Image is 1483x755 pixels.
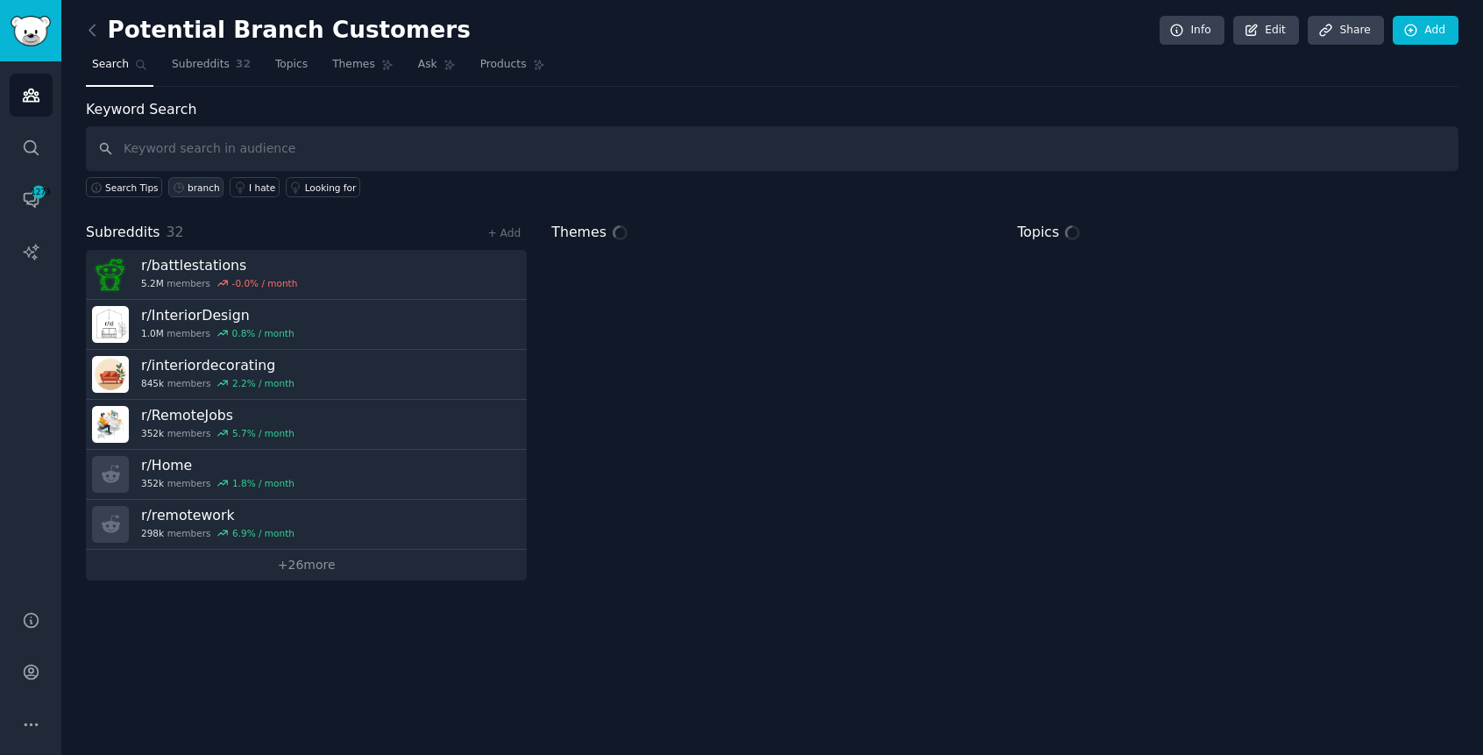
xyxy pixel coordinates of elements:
[86,222,160,244] span: Subreddits
[92,406,129,443] img: RemoteJobs
[168,177,224,197] a: branch
[86,350,527,400] a: r/interiordecorating845kmembers2.2% / month
[249,182,275,194] div: I hate
[1393,16,1458,46] a: Add
[86,51,153,87] a: Search
[141,527,164,539] span: 298k
[141,427,294,439] div: members
[92,57,129,73] span: Search
[86,500,527,550] a: r/remotework298kmembers6.9% / month
[474,51,551,87] a: Products
[1018,222,1060,244] span: Topics
[141,377,294,389] div: members
[86,177,162,197] button: Search Tips
[286,177,360,197] a: Looking for
[275,57,308,73] span: Topics
[105,182,159,194] span: Search Tips
[92,356,129,393] img: interiordecorating
[1308,16,1383,46] a: Share
[10,178,53,221] a: 1273
[166,51,257,87] a: Subreddits32
[141,456,294,474] h3: r/ Home
[86,300,527,350] a: r/InteriorDesign1.0Mmembers0.8% / month
[11,16,51,46] img: GummySearch logo
[141,327,294,339] div: members
[141,277,164,289] span: 5.2M
[332,57,375,73] span: Themes
[269,51,314,87] a: Topics
[141,477,294,489] div: members
[1233,16,1299,46] a: Edit
[141,306,294,324] h3: r/ InteriorDesign
[326,51,400,87] a: Themes
[86,400,527,450] a: r/RemoteJobs352kmembers5.7% / month
[418,57,437,73] span: Ask
[167,224,184,240] span: 32
[86,17,471,45] h2: Potential Branch Customers
[92,256,129,293] img: battlestations
[86,250,527,300] a: r/battlestations5.2Mmembers-0.0% / month
[141,377,164,389] span: 845k
[188,182,220,194] div: branch
[412,51,462,87] a: Ask
[86,126,1458,171] input: Keyword search in audience
[1160,16,1224,46] a: Info
[31,186,46,198] span: 1273
[141,356,294,374] h3: r/ interiordecorating
[232,427,294,439] div: 5.7 % / month
[141,277,297,289] div: members
[236,57,251,73] span: 32
[141,427,164,439] span: 352k
[232,277,298,289] div: -0.0 % / month
[232,327,294,339] div: 0.8 % / month
[480,57,527,73] span: Products
[141,527,294,539] div: members
[141,406,294,424] h3: r/ RemoteJobs
[232,527,294,539] div: 6.9 % / month
[551,222,607,244] span: Themes
[305,182,357,194] div: Looking for
[232,477,294,489] div: 1.8 % / month
[141,477,164,489] span: 352k
[92,306,129,343] img: InteriorDesign
[230,177,280,197] a: I hate
[86,550,527,580] a: +26more
[141,506,294,524] h3: r/ remotework
[141,256,297,274] h3: r/ battlestations
[232,377,294,389] div: 2.2 % / month
[141,327,164,339] span: 1.0M
[487,227,521,239] a: + Add
[86,450,527,500] a: r/Home352kmembers1.8% / month
[86,101,196,118] label: Keyword Search
[172,57,230,73] span: Subreddits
